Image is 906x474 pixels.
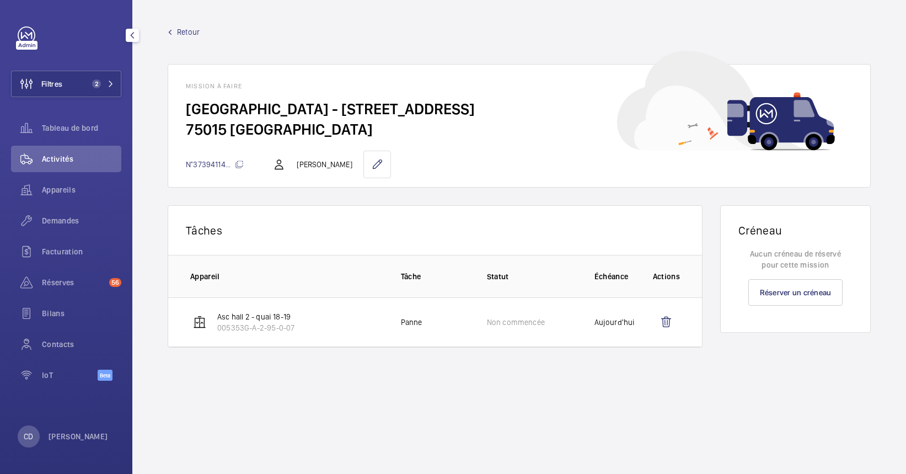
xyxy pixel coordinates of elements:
span: N°37394114... [186,160,244,169]
p: [PERSON_NAME] [297,159,352,170]
p: Échéance [594,271,635,282]
p: Statut [487,271,577,282]
span: Activités [42,153,121,164]
p: Tâche [401,271,469,282]
h1: Créneau [738,223,853,237]
p: Actions [653,271,680,282]
span: IoT [42,370,98,381]
span: Filtres [41,78,62,89]
span: Demandes [42,215,121,226]
p: Appareil [190,271,383,282]
span: Facturation [42,246,121,257]
span: Bilans [42,308,121,319]
span: 56 [109,278,121,287]
span: Contacts [42,339,121,350]
img: elevator.svg [193,316,206,329]
p: Asc hall 2 - quai 18-19 [217,311,294,322]
span: Appareils [42,184,121,195]
a: Réserver un créneau [748,279,843,306]
p: Tâches [186,223,684,237]
p: [PERSON_NAME] [49,431,108,442]
h2: [GEOGRAPHIC_DATA] - [STREET_ADDRESS] [186,99,853,119]
p: Aujourd'hui [594,317,635,328]
p: Non commencée [487,317,545,328]
span: Retour [177,26,200,38]
p: 005353G-A-2-95-0-07 [217,322,294,333]
p: CD [24,431,33,442]
span: Beta [98,370,112,381]
p: Panne [401,317,422,328]
img: car delivery [617,51,835,151]
h1: Mission à faire [186,82,853,90]
h2: 75015 [GEOGRAPHIC_DATA] [186,119,853,140]
p: Aucun créneau de réservé pour cette mission [738,248,853,270]
span: Réserves [42,277,105,288]
span: Tableau de bord [42,123,121,134]
span: 2 [92,79,101,88]
button: Filtres2 [11,71,121,97]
